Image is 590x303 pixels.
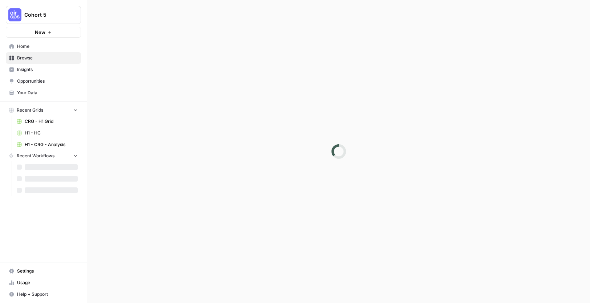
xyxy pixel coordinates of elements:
button: Workspace: Cohort 5 [6,6,81,24]
span: H1 - CRG - Analysis [25,141,78,148]
a: H1 - HC [13,127,81,139]
span: Help + Support [17,291,78,298]
a: Opportunities [6,75,81,87]
a: CRG - H1 Grid [13,116,81,127]
span: Settings [17,268,78,274]
img: Cohort 5 Logo [8,8,21,21]
span: Home [17,43,78,50]
button: Help + Support [6,289,81,300]
span: New [35,29,45,36]
span: Cohort 5 [24,11,68,18]
a: Browse [6,52,81,64]
a: Settings [6,265,81,277]
span: H1 - HC [25,130,78,136]
span: Opportunities [17,78,78,84]
button: Recent Grids [6,105,81,116]
button: New [6,27,81,38]
a: Insights [6,64,81,75]
span: CRG - H1 Grid [25,118,78,125]
span: Insights [17,66,78,73]
button: Recent Workflows [6,150,81,161]
span: Usage [17,279,78,286]
a: H1 - CRG - Analysis [13,139,81,150]
span: Recent Workflows [17,153,54,159]
a: Home [6,41,81,52]
a: Usage [6,277,81,289]
a: Your Data [6,87,81,99]
span: Browse [17,55,78,61]
span: Recent Grids [17,107,43,113]
span: Your Data [17,90,78,96]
